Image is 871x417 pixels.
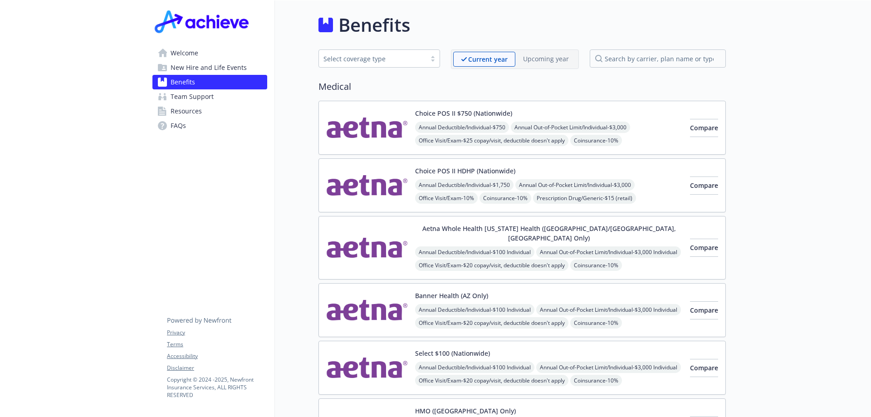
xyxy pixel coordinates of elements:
span: Annual Deductible/Individual - $100 Individual [415,246,534,258]
a: Privacy [167,329,267,337]
span: Coinsurance - 10% [570,260,622,271]
span: Resources [171,104,202,118]
button: Banner Health (AZ Only) [415,291,488,300]
p: Copyright © 2024 - 2025 , Newfront Insurance Services, ALL RIGHTS RESERVED [167,376,267,399]
span: Upcoming year [515,52,577,67]
span: Annual Out-of-Pocket Limit/Individual - $3,000 Individual [536,304,681,315]
span: Coinsurance - 10% [570,317,622,329]
a: Resources [152,104,267,118]
img: Aetna Inc carrier logo [326,348,408,387]
span: Welcome [171,46,198,60]
a: Accessibility [167,352,267,360]
span: FAQs [171,118,186,133]
span: Office Visit/Exam - $20 copay/visit, deductible doesn't apply [415,375,568,386]
button: Choice POS II $750 (Nationwide) [415,108,512,118]
span: Annual Deductible/Individual - $1,750 [415,179,514,191]
span: Team Support [171,89,214,104]
button: Compare [690,119,718,137]
a: Disclaimer [167,364,267,372]
span: Annual Out-of-Pocket Limit/Individual - $3,000 [511,122,630,133]
a: New Hire and Life Events [152,60,267,75]
h1: Benefits [338,11,410,39]
span: Coinsurance - 10% [480,192,531,204]
span: Annual Deductible/Individual - $100 Individual [415,304,534,315]
span: Compare [690,123,718,132]
span: Office Visit/Exam - 10% [415,192,478,204]
span: New Hire and Life Events [171,60,247,75]
button: Select $100 (Nationwide) [415,348,490,358]
span: Compare [690,363,718,372]
p: Current year [468,54,508,64]
a: Benefits [152,75,267,89]
img: Aetna Inc carrier logo [326,291,408,329]
div: Select coverage type [323,54,421,64]
button: HMO ([GEOGRAPHIC_DATA] Only) [415,406,516,416]
button: Compare [690,239,718,257]
button: Compare [690,177,718,195]
span: Office Visit/Exam - $25 copay/visit, deductible doesn't apply [415,135,568,146]
span: Annual Out-of-Pocket Limit/Individual - $3,000 [515,179,635,191]
span: Prescription Drug/Generic - $15 (retail) [533,192,636,204]
span: Coinsurance - 10% [570,135,622,146]
button: Compare [690,359,718,377]
span: Office Visit/Exam - $20 copay/visit, deductible doesn't apply [415,317,568,329]
span: Annual Out-of-Pocket Limit/Individual - $3,000 Individual [536,362,681,373]
img: Aetna Inc carrier logo [326,224,408,272]
span: Compare [690,243,718,252]
span: Annual Deductible/Individual - $100 Individual [415,362,534,373]
a: Welcome [152,46,267,60]
a: Team Support [152,89,267,104]
span: Compare [690,306,718,314]
img: Aetna Inc carrier logo [326,166,408,205]
button: Aetna Whole Health [US_STATE] Health ([GEOGRAPHIC_DATA]/[GEOGRAPHIC_DATA], [GEOGRAPHIC_DATA] Only) [415,224,683,243]
p: Upcoming year [523,54,569,64]
span: Coinsurance - 10% [570,375,622,386]
span: Benefits [171,75,195,89]
a: Terms [167,340,267,348]
span: Compare [690,181,718,190]
span: Office Visit/Exam - $20 copay/visit, deductible doesn't apply [415,260,568,271]
input: search by carrier, plan name or type [590,49,726,68]
h2: Medical [318,80,726,93]
span: Annual Deductible/Individual - $750 [415,122,509,133]
img: Aetna Inc carrier logo [326,108,408,147]
button: Compare [690,301,718,319]
span: Annual Out-of-Pocket Limit/Individual - $3,000 Individual [536,246,681,258]
a: FAQs [152,118,267,133]
button: Choice POS II HDHP (Nationwide) [415,166,515,176]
